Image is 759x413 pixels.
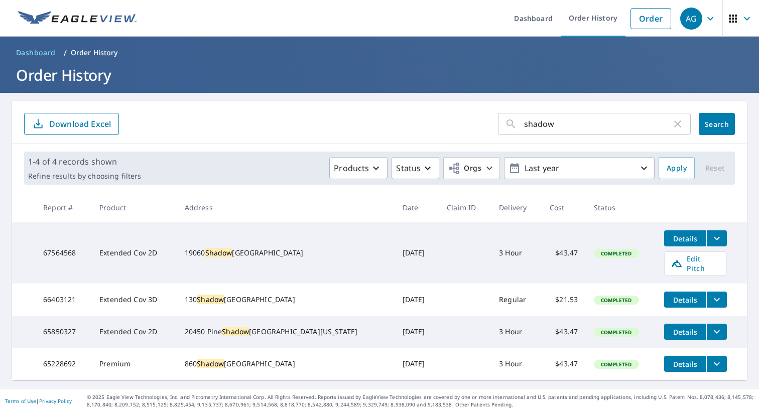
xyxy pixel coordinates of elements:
td: 3 Hour [491,316,541,348]
button: detailsBtn-67564568 [664,230,706,246]
td: [DATE] [395,222,439,284]
td: $21.53 [542,284,586,316]
button: detailsBtn-65850327 [664,324,706,340]
span: Completed [595,329,638,336]
span: Orgs [448,162,481,175]
div: AG [680,8,702,30]
button: Status [392,157,439,179]
td: [DATE] [395,348,439,380]
th: Report # [35,193,91,222]
button: detailsBtn-66403121 [664,292,706,308]
img: EV Logo [18,11,137,26]
li: / [64,47,67,59]
a: Order [630,8,671,29]
mark: Shadow [197,295,224,304]
button: Download Excel [24,113,119,135]
span: Details [670,359,700,369]
button: filesDropdownBtn-66403121 [706,292,727,308]
button: Products [329,157,388,179]
td: 66403121 [35,284,91,316]
button: filesDropdownBtn-67564568 [706,230,727,246]
td: Premium [91,348,177,380]
div: 20450 Pine [GEOGRAPHIC_DATA][US_STATE] [185,327,387,337]
span: Completed [595,297,638,304]
mark: Shadow [197,359,224,368]
button: filesDropdownBtn-65228692 [706,356,727,372]
div: 130 [GEOGRAPHIC_DATA] [185,295,387,305]
button: filesDropdownBtn-65850327 [706,324,727,340]
input: Address, Report #, Claim ID, etc. [524,110,672,138]
td: 65228692 [35,348,91,380]
td: Regular [491,284,541,316]
span: Completed [595,250,638,257]
p: Status [396,162,421,174]
td: Extended Cov 3D [91,284,177,316]
td: 3 Hour [491,348,541,380]
th: Date [395,193,439,222]
td: $43.47 [542,316,586,348]
p: Refine results by choosing filters [28,172,141,181]
th: Claim ID [439,193,491,222]
p: Download Excel [49,118,111,129]
button: Last year [504,157,655,179]
mark: Shadow [222,327,249,336]
a: Terms of Use [5,397,36,404]
p: Last year [521,160,638,177]
a: Dashboard [12,45,60,61]
th: Cost [542,193,586,222]
p: | [5,398,72,404]
button: Orgs [443,157,500,179]
mark: Shadow [205,248,232,257]
td: Extended Cov 2D [91,316,177,348]
th: Delivery [491,193,541,222]
td: $43.47 [542,348,586,380]
td: $43.47 [542,222,586,284]
button: Search [699,113,735,135]
button: Apply [659,157,695,179]
td: 67564568 [35,222,91,284]
span: Apply [667,162,687,175]
div: 19060 [GEOGRAPHIC_DATA] [185,248,387,258]
td: [DATE] [395,284,439,316]
a: Privacy Policy [39,397,72,404]
td: 65850327 [35,316,91,348]
span: Edit Pitch [671,254,720,273]
span: Dashboard [16,48,56,58]
td: [DATE] [395,316,439,348]
button: detailsBtn-65228692 [664,356,706,372]
p: Products [334,162,369,174]
a: Edit Pitch [664,251,727,276]
span: Details [670,327,700,337]
th: Status [586,193,656,222]
th: Address [177,193,395,222]
span: Details [670,295,700,305]
div: 860 [GEOGRAPHIC_DATA] [185,359,387,369]
h1: Order History [12,65,747,85]
span: Completed [595,361,638,368]
span: Search [707,119,727,129]
td: 3 Hour [491,222,541,284]
p: © 2025 Eagle View Technologies, Inc. and Pictometry International Corp. All Rights Reserved. Repo... [87,393,754,408]
p: Order History [71,48,118,58]
th: Product [91,193,177,222]
nav: breadcrumb [12,45,747,61]
p: 1-4 of 4 records shown [28,156,141,168]
span: Details [670,234,700,243]
td: Extended Cov 2D [91,222,177,284]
